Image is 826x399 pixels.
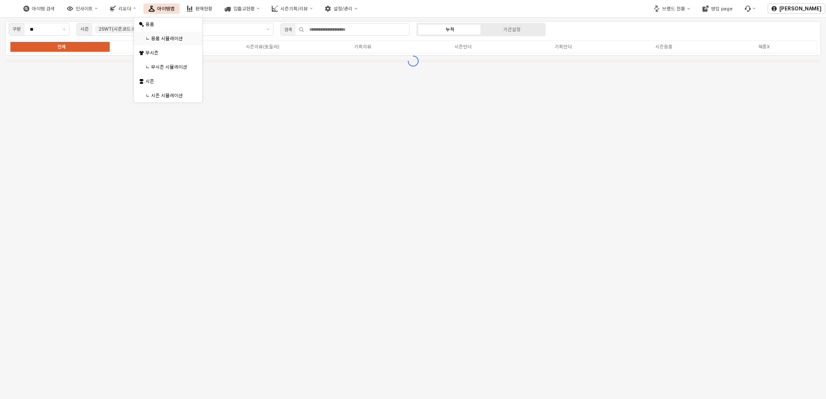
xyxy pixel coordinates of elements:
[354,44,372,50] div: 기획의류
[481,26,543,33] label: 기간설정
[118,6,131,12] div: 리오더
[320,3,362,14] button: 설정/관리
[146,92,192,99] div: ㄴ 시즌 시뮬레이션
[134,17,202,103] div: Select an option
[662,6,685,12] div: 브랜드 전환
[146,78,192,85] div: 시즌
[267,3,318,14] button: 시즌기획/리뷰
[614,43,714,51] label: 시즌용품
[105,3,141,14] button: 리오더
[13,25,21,33] div: 구분
[513,43,613,51] label: 기획언더
[12,43,112,51] label: 전체
[80,25,89,33] div: 시즌
[555,44,572,50] div: 기획언더
[263,23,273,35] button: 제안 사항 표시
[62,3,103,14] button: 인사이트
[18,3,60,14] button: 아이템 검색
[32,6,55,12] div: 아이템 검색
[195,6,213,12] div: 판매현황
[697,3,738,14] button: 영업 page
[334,6,353,12] div: 설정/관리
[714,43,814,51] label: 복종X
[446,27,454,32] div: 누적
[181,3,218,14] button: 판매현황
[112,43,212,51] label: 시즌의류(베이비)
[98,25,137,33] div: 25WT(시즌코드:8)
[779,5,821,12] p: [PERSON_NAME]
[280,6,308,12] div: 시즌기획/리뷰
[284,26,292,33] div: 검색
[313,43,413,51] label: 기획의류
[146,50,192,56] div: 무시즌
[454,44,472,50] div: 시즌언더
[57,44,66,50] div: 전체
[146,21,192,28] div: 용품
[711,6,733,12] div: 영업 page
[213,43,313,51] label: 시즌의류(토들러)
[503,27,521,32] div: 기간설정
[157,6,175,12] div: 아이템맵
[76,6,93,12] div: 인사이트
[419,26,481,33] label: 누적
[648,3,695,14] button: 브랜드 전환
[143,3,180,14] button: 아이템맵
[59,23,69,35] button: 제안 사항 표시
[740,3,761,14] div: 버그 제보 및 기능 개선 요청
[219,3,265,14] button: 입출고현황
[758,44,770,50] div: 복종X
[413,43,513,51] label: 시즌언더
[146,64,192,70] div: ㄴ 무시즌 시뮬레이션
[655,44,673,50] div: 시즌용품
[768,3,825,14] button: [PERSON_NAME]
[246,44,280,50] div: 시즌의류(토들러)
[146,35,192,42] div: ㄴ 용품 시뮬레이션
[233,6,255,12] div: 입출고현황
